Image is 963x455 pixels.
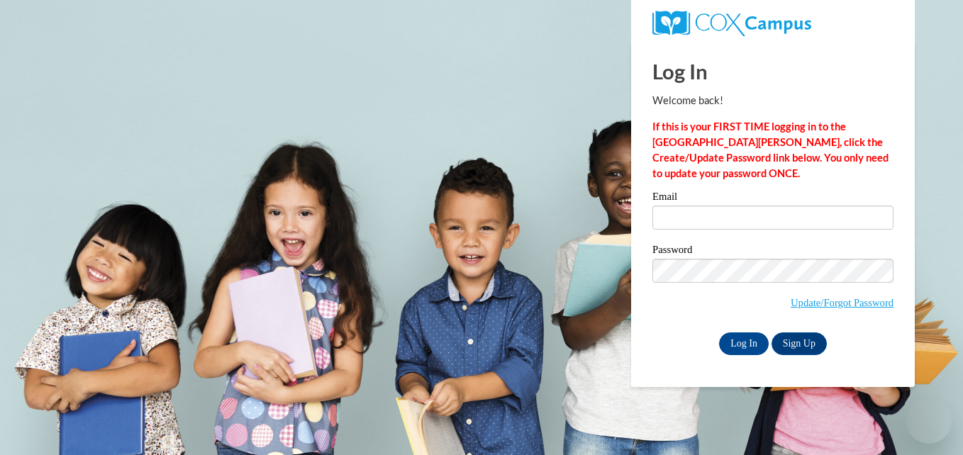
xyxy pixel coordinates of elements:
[652,120,889,179] strong: If this is your FIRST TIME logging in to the [GEOGRAPHIC_DATA][PERSON_NAME], click the Create/Upd...
[906,398,952,444] iframe: Button to launch messaging window
[652,11,894,36] a: COX Campus
[772,332,827,355] a: Sign Up
[652,245,894,259] label: Password
[652,11,811,36] img: COX Campus
[652,57,894,86] h1: Log In
[652,191,894,206] label: Email
[719,332,769,355] input: Log In
[652,93,894,108] p: Welcome back!
[791,297,894,308] a: Update/Forgot Password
